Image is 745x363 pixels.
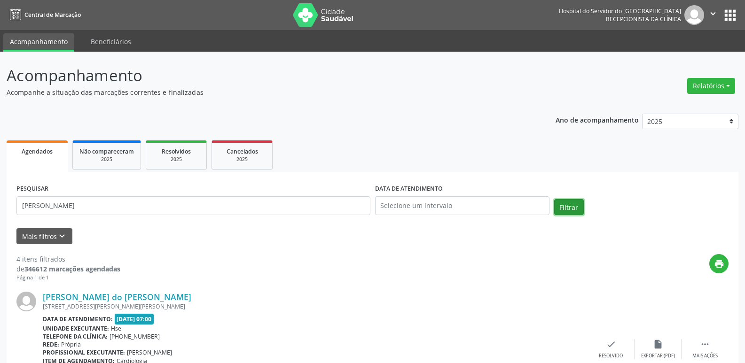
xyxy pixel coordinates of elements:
[79,156,134,163] div: 2025
[22,147,53,155] span: Agendados
[153,156,200,163] div: 2025
[687,78,735,94] button: Relatórios
[111,324,121,332] span: Hse
[606,339,616,349] i: check
[709,254,729,273] button: print
[722,7,738,23] button: apps
[16,264,120,274] div: de
[7,87,519,97] p: Acompanhe a situação das marcações correntes e finalizadas
[115,314,154,324] span: [DATE] 07:00
[375,196,549,215] input: Selecione um intervalo
[43,302,588,310] div: [STREET_ADDRESS][PERSON_NAME][PERSON_NAME]
[57,231,67,241] i: keyboard_arrow_down
[684,5,704,25] img: img
[162,147,191,155] span: Resolvidos
[554,199,584,215] button: Filtrar
[556,114,639,125] p: Ano de acompanhamento
[43,332,108,340] b: Telefone da clínica:
[61,340,81,348] span: Própria
[16,196,370,215] input: Nome, código do beneficiário ou CPF
[43,324,109,332] b: Unidade executante:
[16,182,48,196] label: PESQUISAR
[16,228,72,245] button: Mais filtroskeyboard_arrow_down
[84,33,138,50] a: Beneficiários
[606,15,681,23] span: Recepcionista da clínica
[559,7,681,15] div: Hospital do Servidor do [GEOGRAPHIC_DATA]
[16,274,120,282] div: Página 1 de 1
[43,315,113,323] b: Data de atendimento:
[127,348,172,356] span: [PERSON_NAME]
[7,64,519,87] p: Acompanhamento
[79,147,134,155] span: Não compareceram
[110,332,160,340] span: [PHONE_NUMBER]
[653,339,663,349] i: insert_drive_file
[219,156,266,163] div: 2025
[16,292,36,311] img: img
[704,5,722,25] button: 
[227,147,258,155] span: Cancelados
[714,259,724,269] i: print
[24,11,81,19] span: Central de Marcação
[375,182,443,196] label: DATA DE ATENDIMENTO
[700,339,710,349] i: 
[692,353,718,359] div: Mais ações
[24,264,120,273] strong: 346612 marcações agendadas
[599,353,623,359] div: Resolvido
[641,353,675,359] div: Exportar (PDF)
[43,340,59,348] b: Rede:
[7,7,81,23] a: Central de Marcação
[16,254,120,264] div: 4 itens filtrados
[708,8,718,19] i: 
[43,348,125,356] b: Profissional executante:
[3,33,74,52] a: Acompanhamento
[43,292,191,302] a: [PERSON_NAME] do [PERSON_NAME]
